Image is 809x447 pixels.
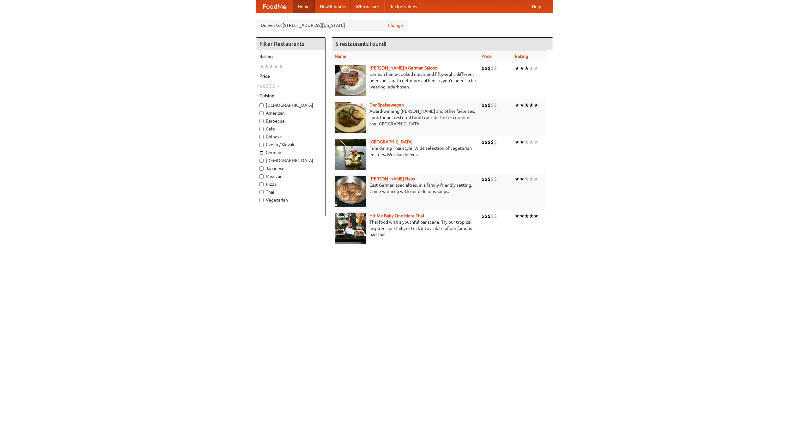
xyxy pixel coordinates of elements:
li: ★ [534,139,538,146]
a: Name [335,54,346,59]
li: ★ [515,65,520,72]
a: Recipe videos [384,0,422,13]
ng-pluralize: 5 restaurants found! [335,41,386,47]
label: German [259,149,322,156]
li: $ [494,65,497,72]
li: $ [481,176,484,183]
input: Vegetarian [259,198,264,202]
label: Japanese [259,165,322,172]
li: $ [481,213,484,220]
li: ★ [524,139,529,146]
li: $ [266,82,269,89]
li: $ [488,213,491,220]
img: kohlhaus.jpg [335,176,366,207]
input: Thai [259,190,264,194]
h5: Rating [259,53,322,60]
label: [DEMOGRAPHIC_DATA] [259,157,322,164]
a: Home [293,0,315,13]
li: ★ [534,213,538,220]
li: $ [488,176,491,183]
label: Thai [259,189,322,195]
li: ★ [529,213,534,220]
input: Pizza [259,182,264,186]
li: ★ [515,102,520,109]
li: ★ [515,213,520,220]
a: [PERSON_NAME] Haus [369,176,415,181]
li: $ [484,102,488,109]
li: $ [484,139,488,146]
input: Czech / Slovak [259,143,264,147]
img: esthers.jpg [335,65,366,96]
li: ★ [278,63,283,70]
a: Der Speisewagen [369,102,404,107]
a: Help [527,0,546,13]
label: Vegetarian [259,197,322,203]
li: $ [494,102,497,109]
li: ★ [534,176,538,183]
li: $ [484,65,488,72]
h4: Filter Restaurants [256,38,325,50]
li: $ [488,102,491,109]
li: $ [494,176,497,183]
li: ★ [520,102,524,109]
p: Award-winning [PERSON_NAME] and other favorites. Look for our restored food truck in the NE corne... [335,108,476,127]
li: ★ [524,176,529,183]
a: [PERSON_NAME]'s German Saloon [369,65,438,70]
li: $ [269,82,272,89]
a: Rating [515,54,528,59]
li: ★ [520,176,524,183]
input: Japanese [259,166,264,171]
li: ★ [529,176,534,183]
li: $ [484,213,488,220]
p: East German specialties, in a family-friendly setting. Come warm up with our delicious soups. [335,182,476,195]
li: ★ [534,65,538,72]
h5: Cuisine [259,93,322,99]
li: $ [481,65,484,72]
label: Barbecue [259,118,322,124]
input: Chinese [259,135,264,139]
li: ★ [515,139,520,146]
li: $ [272,82,275,89]
li: ★ [259,63,264,70]
label: American [259,110,322,116]
input: [DEMOGRAPHIC_DATA] [259,159,264,163]
li: $ [494,139,497,146]
li: $ [488,139,491,146]
img: babythai.jpg [335,213,366,244]
li: $ [491,139,494,146]
li: $ [481,102,484,109]
img: speisewagen.jpg [335,102,366,133]
li: ★ [264,63,269,70]
p: German home-cooked meals and fifty-eight different beers on tap. To get more authentic, you'd nee... [335,71,476,90]
li: ★ [520,65,524,72]
input: Mexican [259,174,264,178]
a: Change [388,22,403,28]
li: $ [494,213,497,220]
a: Who we are [351,0,384,13]
li: ★ [534,102,538,109]
li: ★ [529,65,534,72]
li: ★ [520,139,524,146]
li: $ [263,82,266,89]
h5: Price [259,73,322,79]
li: ★ [520,213,524,220]
li: ★ [524,213,529,220]
b: [GEOGRAPHIC_DATA] [369,139,413,144]
li: $ [491,65,494,72]
li: ★ [269,63,274,70]
label: Czech / Slovak [259,142,322,148]
li: $ [481,139,484,146]
img: satay.jpg [335,139,366,170]
a: Hit Me Baby One More Thai [369,213,424,218]
li: $ [484,176,488,183]
a: How it works [315,0,351,13]
li: $ [488,65,491,72]
li: $ [491,213,494,220]
label: Mexican [259,173,322,179]
li: ★ [529,102,534,109]
input: American [259,111,264,115]
input: Barbecue [259,119,264,123]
